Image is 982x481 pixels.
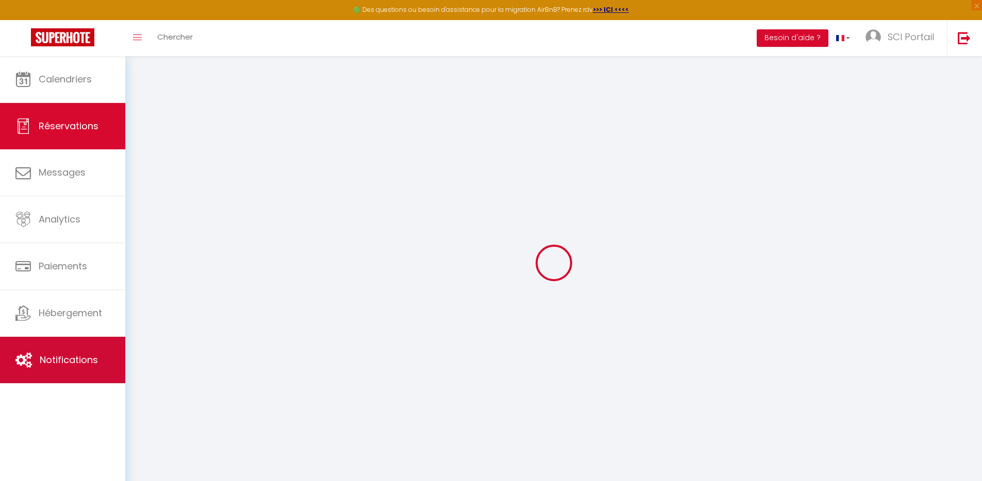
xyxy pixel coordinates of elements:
[40,353,98,366] span: Notifications
[858,20,947,56] a: ... SCI Portail
[39,119,98,132] span: Réservations
[888,30,934,43] span: SCI Portail
[593,5,629,14] a: >>> ICI <<<<
[39,166,86,179] span: Messages
[149,20,201,56] a: Chercher
[757,29,828,47] button: Besoin d'aide ?
[39,213,80,226] span: Analytics
[39,306,102,319] span: Hébergement
[866,29,881,45] img: ...
[39,260,87,272] span: Paiements
[39,73,92,85] span: Calendriers
[31,28,94,46] img: Super Booking
[958,31,971,44] img: logout
[157,31,193,42] span: Chercher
